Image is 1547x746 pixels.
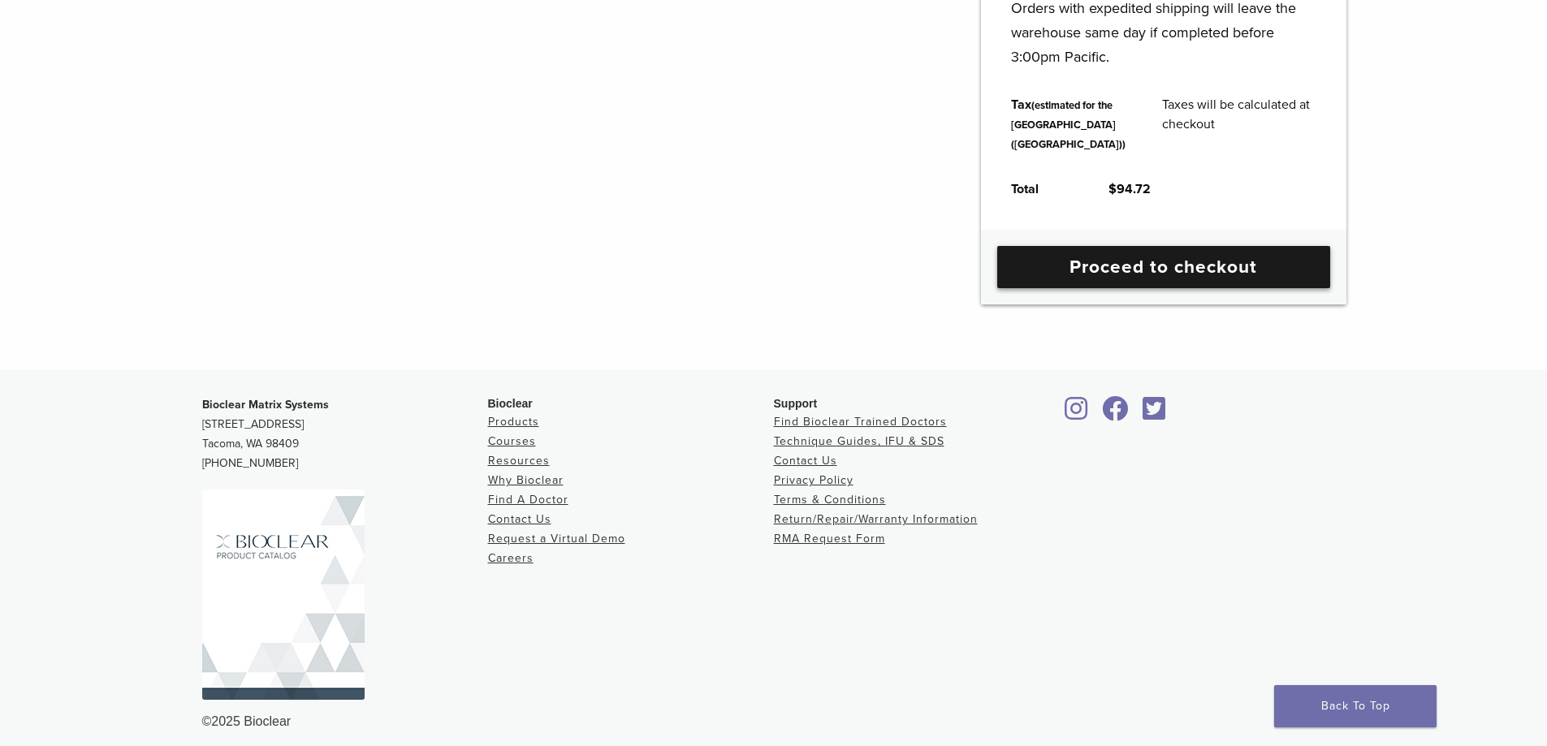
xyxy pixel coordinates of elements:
[774,434,944,448] a: Technique Guides, IFU & SDS
[993,82,1144,166] th: Tax
[488,493,568,507] a: Find A Doctor
[1108,181,1151,197] bdi: 94.72
[1060,406,1094,422] a: Bioclear
[1138,406,1172,422] a: Bioclear
[997,246,1330,288] a: Proceed to checkout
[1011,99,1126,151] small: (estimated for the [GEOGRAPHIC_DATA] ([GEOGRAPHIC_DATA]))
[488,434,536,448] a: Courses
[202,395,488,473] p: [STREET_ADDRESS] Tacoma, WA 98409 [PHONE_NUMBER]
[774,397,818,410] span: Support
[488,473,564,487] a: Why Bioclear
[774,415,947,429] a: Find Bioclear Trained Doctors
[488,415,539,429] a: Products
[488,532,625,545] a: Request a Virtual Demo
[488,397,533,410] span: Bioclear
[488,551,534,565] a: Careers
[774,473,853,487] a: Privacy Policy
[488,454,550,468] a: Resources
[774,493,886,507] a: Terms & Conditions
[774,454,837,468] a: Contact Us
[774,532,885,545] a: RMA Request Form
[1108,181,1117,197] span: $
[1097,406,1134,422] a: Bioclear
[202,489,365,700] img: Bioclear
[488,512,551,526] a: Contact Us
[993,166,1091,212] th: Total
[774,512,978,526] a: Return/Repair/Warranty Information
[1274,685,1437,727] a: Back To Top
[202,398,329,412] strong: Bioclear Matrix Systems
[202,712,1346,731] div: ©2025 Bioclear
[1144,82,1334,166] td: Taxes will be calculated at checkout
